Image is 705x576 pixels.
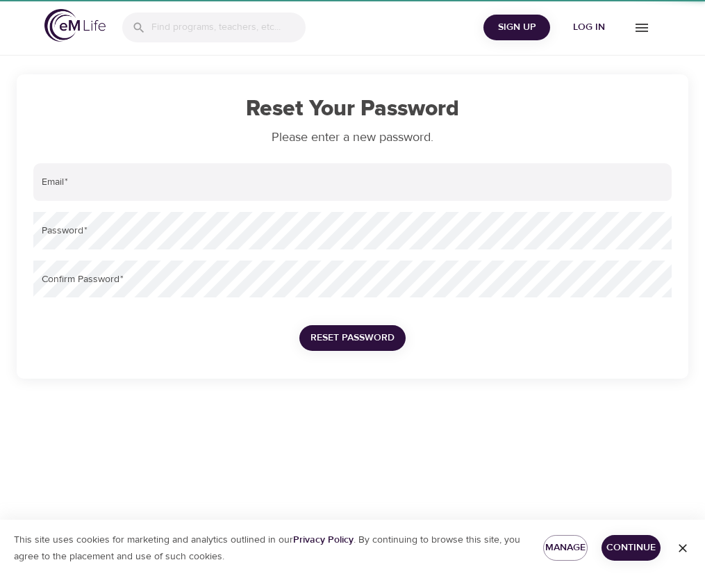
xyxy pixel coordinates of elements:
[543,535,588,561] button: Manage
[44,9,106,42] img: logo
[483,15,550,40] button: Sign Up
[561,19,617,36] span: Log in
[33,97,672,122] h1: Reset Your Password
[489,19,545,36] span: Sign Up
[33,128,672,147] p: Please enter a new password.
[613,539,649,557] span: Continue
[554,539,577,557] span: Manage
[622,8,661,47] button: menu
[310,329,395,347] span: Reset Password
[299,325,406,351] button: Reset Password
[556,15,622,40] button: Log in
[293,534,354,546] a: Privacy Policy
[602,535,661,561] button: Continue
[151,13,306,42] input: Find programs, teachers, etc...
